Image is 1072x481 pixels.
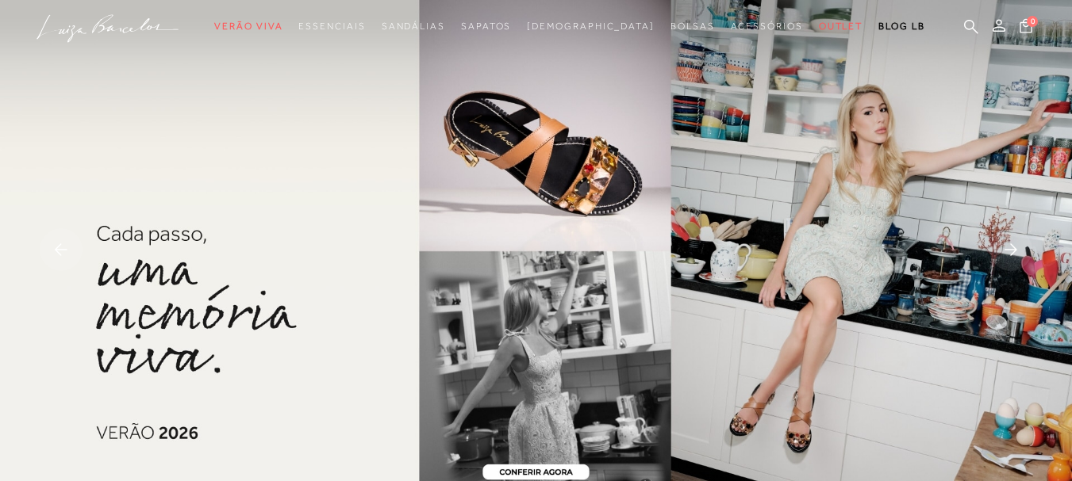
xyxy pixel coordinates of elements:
[461,21,511,32] span: Sapatos
[382,21,445,32] span: Sandálias
[214,21,282,32] span: Verão Viva
[819,12,863,41] a: categoryNavScreenReaderText
[878,21,924,32] span: BLOG LB
[1015,17,1037,39] button: 0
[878,12,924,41] a: BLOG LB
[298,12,365,41] a: categoryNavScreenReaderText
[670,21,715,32] span: Bolsas
[1027,16,1038,27] span: 0
[382,12,445,41] a: categoryNavScreenReaderText
[527,21,655,32] span: [DEMOGRAPHIC_DATA]
[819,21,863,32] span: Outlet
[527,12,655,41] a: noSubCategoriesText
[461,12,511,41] a: categoryNavScreenReaderText
[731,21,803,32] span: Acessórios
[670,12,715,41] a: categoryNavScreenReaderText
[214,12,282,41] a: categoryNavScreenReaderText
[731,12,803,41] a: categoryNavScreenReaderText
[298,21,365,32] span: Essenciais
